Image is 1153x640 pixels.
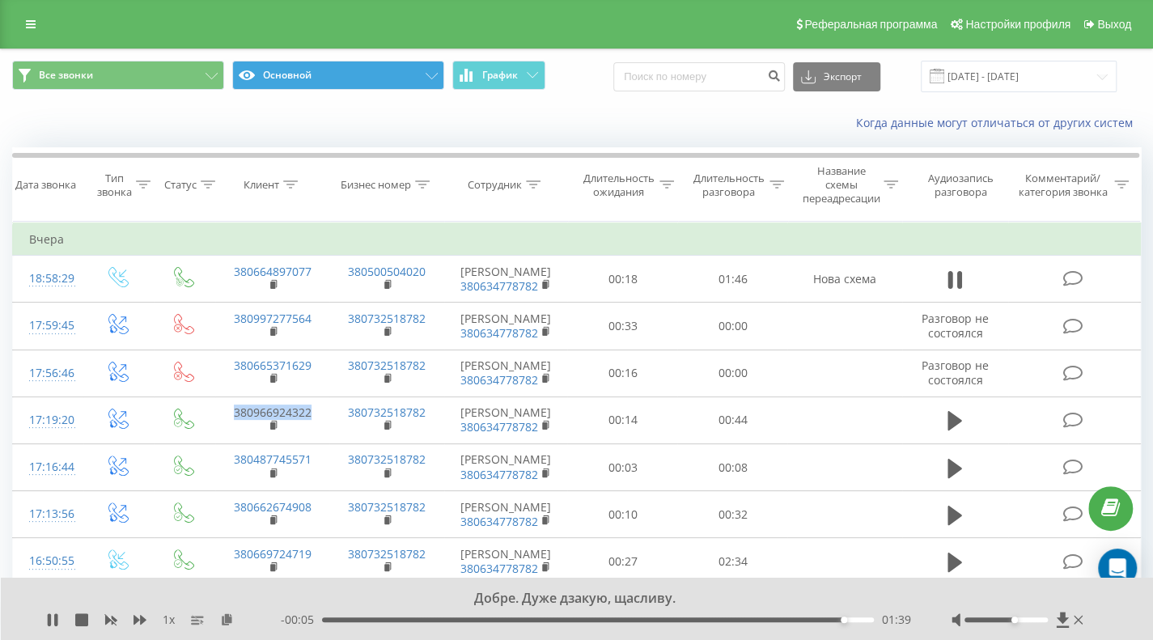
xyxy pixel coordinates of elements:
[348,311,426,326] a: 380732518782
[677,538,787,585] td: 02:34
[348,499,426,515] a: 380732518782
[444,303,567,350] td: [PERSON_NAME]
[1098,549,1137,587] div: Open Intercom Messenger
[677,303,787,350] td: 00:00
[444,256,567,303] td: [PERSON_NAME]
[234,311,312,326] a: 380997277564
[348,264,426,279] a: 380500504020
[468,178,522,192] div: Сотрудник
[922,358,989,388] span: Разговор не состоялся
[677,350,787,396] td: 00:00
[460,325,538,341] a: 380634778782
[1015,172,1110,199] div: Комментарий/категория звонка
[693,172,765,199] div: Длительность разговора
[234,405,312,420] a: 380966924322
[567,303,677,350] td: 00:33
[444,491,567,538] td: [PERSON_NAME]
[29,358,67,389] div: 17:56:46
[97,172,132,199] div: Тип звонка
[677,396,787,443] td: 00:44
[965,18,1070,31] span: Настройки профиля
[150,590,983,608] div: Добре. Дуже дзакую, щасливу.
[677,491,787,538] td: 00:32
[460,278,538,294] a: 380634778782
[348,546,426,562] a: 380732518782
[348,451,426,467] a: 380732518782
[567,256,677,303] td: 00:18
[677,256,787,303] td: 01:46
[567,538,677,585] td: 00:27
[452,61,545,90] button: График
[444,444,567,491] td: [PERSON_NAME]
[348,358,426,373] a: 380732518782
[281,612,322,628] span: - 00:05
[234,264,312,279] a: 380664897077
[29,451,67,483] div: 17:16:44
[232,61,444,90] button: Основной
[244,178,279,192] div: Клиент
[841,617,847,623] div: Accessibility label
[164,178,197,192] div: Статус
[567,444,677,491] td: 00:03
[348,405,426,420] a: 380732518782
[460,372,538,388] a: 380634778782
[234,358,312,373] a: 380665371629
[29,263,67,295] div: 18:58:29
[444,350,567,396] td: [PERSON_NAME]
[793,62,880,91] button: Экспорт
[1011,617,1018,623] div: Accessibility label
[882,612,911,628] span: 01:39
[39,69,93,82] span: Все звонки
[13,223,1141,256] td: Вчера
[460,514,538,529] a: 380634778782
[163,612,175,628] span: 1 x
[856,115,1141,130] a: Когда данные могут отличаться от других систем
[341,178,411,192] div: Бизнес номер
[29,545,67,577] div: 16:50:55
[29,405,67,436] div: 17:19:20
[677,444,787,491] td: 00:08
[922,311,989,341] span: Разговор не состоялся
[804,18,937,31] span: Реферальная программа
[482,70,518,81] span: График
[12,61,224,90] button: Все звонки
[234,451,312,467] a: 380487745571
[460,419,538,434] a: 380634778782
[613,62,785,91] input: Поиск по номеру
[567,396,677,443] td: 00:14
[234,546,312,562] a: 380669724719
[917,172,1004,199] div: Аудиозапись разговора
[234,499,312,515] a: 380662674908
[582,172,655,199] div: Длительность ожидания
[567,350,677,396] td: 00:16
[460,561,538,576] a: 380634778782
[460,467,538,482] a: 380634778782
[567,491,677,538] td: 00:10
[787,256,902,303] td: Нова схема
[444,396,567,443] td: [PERSON_NAME]
[802,164,880,206] div: Название схемы переадресации
[444,538,567,585] td: [PERSON_NAME]
[1097,18,1131,31] span: Выход
[15,178,76,192] div: Дата звонка
[29,310,67,341] div: 17:59:45
[29,498,67,530] div: 17:13:56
